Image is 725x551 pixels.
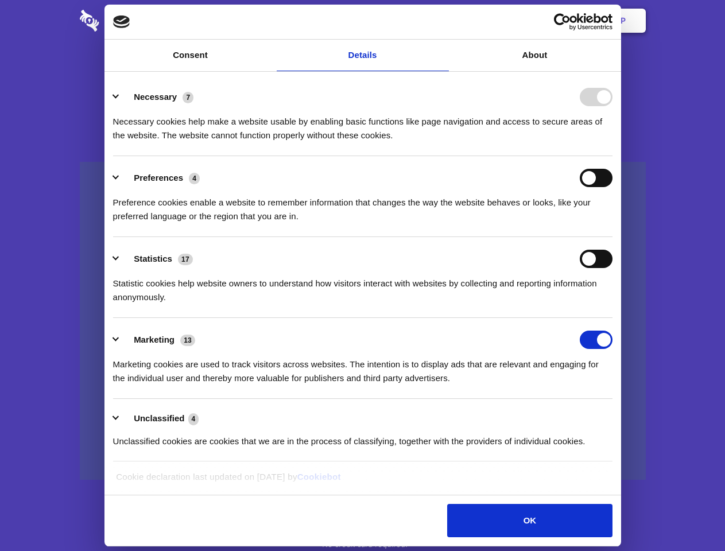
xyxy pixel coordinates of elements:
div: Statistic cookies help website owners to understand how visitors interact with websites by collec... [113,268,612,304]
a: Details [277,40,449,71]
a: Login [521,3,571,38]
div: Unclassified cookies are cookies that we are in the process of classifying, together with the pro... [113,426,612,448]
div: Preference cookies enable a website to remember information that changes the way the website beha... [113,187,612,223]
button: Marketing (13) [113,331,203,349]
img: logo-wordmark-white-trans-d4663122ce5f474addd5e946df7df03e33cb6a1c49d2221995e7729f52c070b2.svg [80,10,178,32]
span: 4 [188,413,199,425]
label: Preferences [134,173,183,183]
a: About [449,40,621,71]
button: Preferences (4) [113,169,207,187]
div: Necessary cookies help make a website usable by enabling basic functions like page navigation and... [113,106,612,142]
a: Consent [104,40,277,71]
label: Statistics [134,254,172,263]
iframe: Drift Widget Chat Controller [668,494,711,537]
a: Contact [466,3,518,38]
div: Cookie declaration last updated on [DATE] by [107,470,618,492]
span: 7 [183,92,193,103]
a: Cookiebot [297,472,341,482]
button: Unclassified (4) [113,412,206,426]
button: OK [447,504,612,537]
a: Usercentrics Cookiebot - opens in a new window [512,13,612,30]
a: Pricing [337,3,387,38]
div: Marketing cookies are used to track visitors across websites. The intention is to display ads tha... [113,349,612,385]
h4: Auto-redaction of sensitive data, encrypted data sharing and self-destructing private chats. Shar... [80,104,646,142]
img: logo [113,15,130,28]
a: Wistia video thumbnail [80,162,646,480]
span: 4 [189,173,200,184]
button: Statistics (17) [113,250,200,268]
span: 17 [178,254,193,265]
span: 13 [180,335,195,346]
h1: Eliminate Slack Data Loss. [80,52,646,93]
button: Necessary (7) [113,88,201,106]
label: Marketing [134,335,175,344]
label: Necessary [134,92,177,102]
